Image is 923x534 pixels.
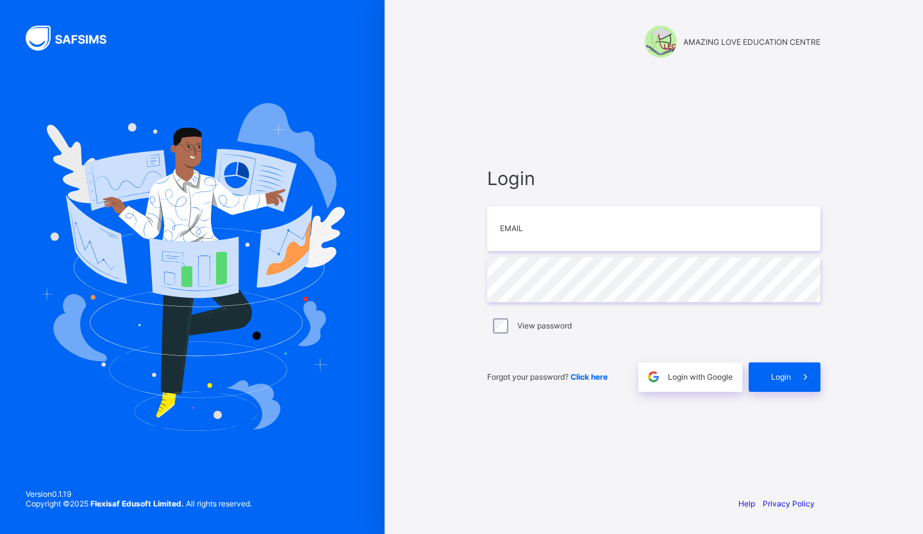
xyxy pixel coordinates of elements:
span: Forgot your password? [487,372,608,382]
img: google.396cfc9801f0270233282035f929180a.svg [646,369,661,384]
img: SAFSIMS Logo [26,26,122,51]
img: Hero Image [40,103,345,431]
span: Login [487,167,820,190]
span: Login with Google [668,372,733,382]
a: Privacy Policy [763,499,815,508]
a: Help [738,499,755,508]
strong: Flexisaf Edusoft Limited. [90,499,184,508]
span: Version 0.1.19 [26,489,252,499]
a: Click here [570,372,608,382]
span: AMAZING LOVE EDUCATION CENTRE [683,37,820,47]
label: View password [517,321,572,330]
span: Login [771,372,791,382]
span: Copyright © 2025 All rights reserved. [26,499,252,508]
